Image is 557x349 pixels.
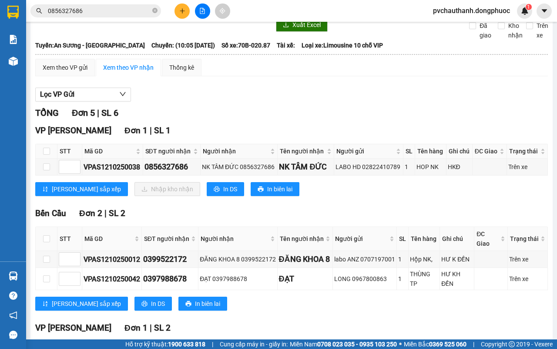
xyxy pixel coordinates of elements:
span: sort-ascending [42,186,48,193]
th: Tên hàng [415,144,446,159]
button: printerIn DS [207,182,244,196]
span: [PERSON_NAME] sắp xếp [52,299,121,308]
div: HƯ KH ĐỀN [441,269,473,288]
div: 0397988678 [143,273,197,285]
span: plus [179,8,185,14]
b: Tuyến: An Sương - [GEOGRAPHIC_DATA] [35,42,145,49]
span: download [283,22,289,29]
strong: 1900 633 818 [168,341,205,348]
div: 1 [398,274,407,284]
div: THÙNG TP [410,269,439,288]
td: 0399522172 [142,251,198,268]
div: VPAS1210250012 [84,254,140,265]
span: Số xe: 70B-020.87 [221,41,270,50]
span: SL 6 [101,108,118,118]
span: Loại xe: Limousine 10 chỗ VIP [302,41,383,50]
th: SL [397,227,409,251]
div: LONG 0967800863 [334,274,395,284]
div: 0856327686 [144,161,199,173]
span: printer [214,186,220,193]
span: ⚪️ [399,342,402,346]
div: Hộp NK, [410,254,439,264]
span: SL 1 [154,125,171,136]
span: VP [PERSON_NAME] [35,323,111,333]
td: ĐẠT [278,268,333,290]
span: [PERSON_NAME] sắp xếp [52,184,121,194]
span: TỔNG [35,108,59,118]
div: VPAS1210250042 [84,274,140,285]
span: Kho nhận [505,21,526,40]
span: Trên xe [533,21,552,40]
span: Bến Cầu [35,208,66,218]
span: caret-down [540,7,548,15]
td: VPAS1210250012 [82,251,142,268]
div: labo ANZ 0707197001 [334,254,395,264]
td: VPAS1210250042 [82,268,142,290]
sup: 1 [526,4,532,10]
span: Trạng thái [510,234,539,244]
span: pvchauthanh.dongphuoc [426,5,517,16]
span: sort-ascending [42,301,48,308]
div: 1 [398,254,407,264]
strong: 0708 023 035 - 0935 103 250 [317,341,397,348]
span: 1 [527,4,530,10]
button: printerIn DS [134,297,172,311]
span: question-circle [9,291,17,300]
span: VP [PERSON_NAME] [35,125,111,136]
span: Lọc VP Gửi [40,89,74,100]
img: logo-vxr [7,6,19,19]
div: Trên xe [509,274,546,284]
span: printer [141,301,148,308]
th: STT [57,144,82,159]
td: 0856327686 [143,159,201,176]
span: Người gửi [335,234,388,244]
img: warehouse-icon [9,271,18,281]
button: downloadNhập kho nhận [134,182,200,196]
span: ĐC Giao [476,229,499,248]
td: VPAS1210250038 [82,159,143,176]
button: printerIn biên lai [178,297,227,311]
button: sort-ascending[PERSON_NAME] sắp xếp [35,182,128,196]
div: VPAS1210250038 [84,162,141,173]
div: HOP NK [416,162,444,172]
span: Đã giao [476,21,495,40]
span: search [36,8,42,14]
span: SĐT người nhận [145,146,192,156]
span: In DS [151,299,165,308]
button: plus [174,3,190,19]
img: warehouse-icon [9,57,18,66]
div: HƯ K ĐỀN [441,254,473,264]
th: Ghi chú [440,227,474,251]
th: Tên hàng [409,227,440,251]
span: Miền Nam [290,339,397,349]
td: 0397988678 [142,268,198,290]
span: | [104,208,107,218]
div: Xem theo VP gửi [43,63,87,72]
span: | [473,339,474,349]
span: notification [9,311,17,319]
button: downloadXuất Excel [276,18,328,32]
span: | [97,108,99,118]
span: | [212,339,213,349]
span: Đơn 1 [124,125,148,136]
div: 1 [405,162,414,172]
span: In DS [223,184,237,194]
span: Chuyến: (10:05 [DATE]) [151,41,215,50]
span: file-add [199,8,205,14]
button: Lọc VP Gửi [35,88,131,102]
span: copyright [509,341,515,347]
img: solution-icon [9,35,18,44]
span: printer [185,301,191,308]
div: Xem theo VP nhận [103,63,154,72]
span: SL 2 [154,323,171,333]
span: Miền Bắc [404,339,466,349]
td: ĐĂNG KHOA 8 [278,251,333,268]
span: printer [258,186,264,193]
span: Người gửi [336,146,394,156]
span: Tài xế: [277,41,295,50]
th: STT [57,227,82,251]
span: SL 2 [109,208,125,218]
button: aim [215,3,230,19]
input: Tìm tên, số ĐT hoặc mã đơn [48,6,151,16]
span: Đơn 5 [72,108,95,118]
